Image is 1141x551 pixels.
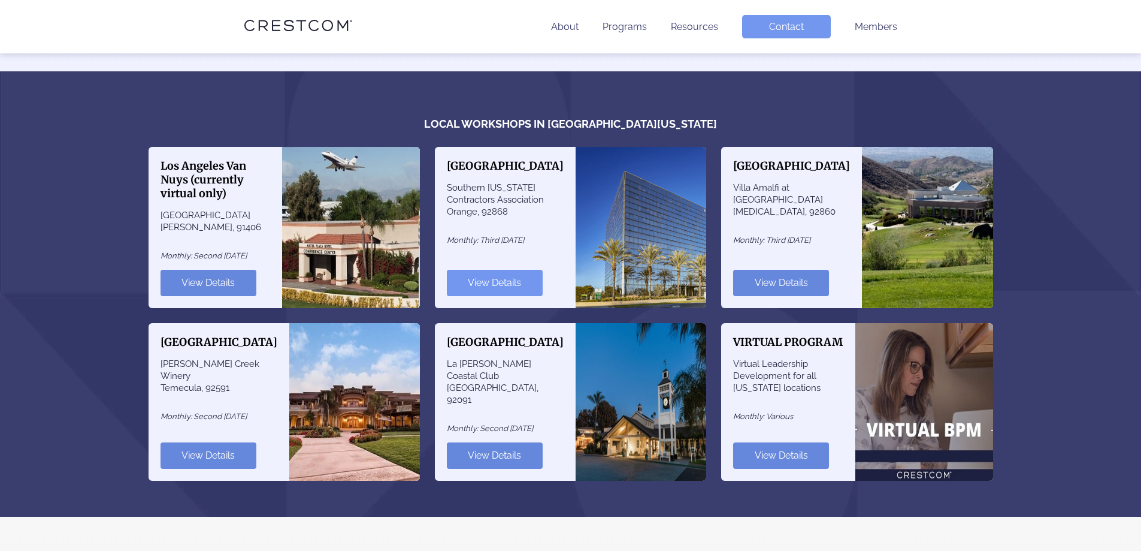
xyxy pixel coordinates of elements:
[282,147,420,308] img: Los Angeles Van Nuys (currently virtual only)
[161,358,277,394] p: [PERSON_NAME] Creek Winery Temecula, 92591
[671,21,718,32] a: Resources
[855,323,993,481] img: Virtual
[576,147,706,308] img: Orange County
[161,335,277,349] h6: [GEOGRAPHIC_DATA]
[855,21,897,32] a: Members
[733,358,843,394] p: Virtual Leadership Development for all [US_STATE] locations
[447,358,564,406] p: La [PERSON_NAME] Coastal Club [GEOGRAPHIC_DATA], 92091
[447,182,564,218] p: Southern [US_STATE] Contractors Association Orange, 92868
[161,442,256,469] a: View Details
[733,159,850,173] h6: [GEOGRAPHIC_DATA]
[161,209,270,233] p: [GEOGRAPHIC_DATA] [PERSON_NAME], 91406
[862,147,992,308] img: Riverside County North
[447,234,564,262] p: Monthly: Third [DATE]
[551,21,579,32] a: About
[289,323,420,481] img: Riverside County South
[447,423,564,435] p: Monthly: Second [DATE]
[603,21,647,32] a: Programs
[733,411,843,435] p: Monthly: Various
[733,335,843,349] h6: VIRTUAL PROGRAM
[161,250,270,262] p: Monthly: Second [DATE]
[447,335,564,349] h6: [GEOGRAPHIC_DATA]
[733,270,829,296] a: View Details
[447,442,543,469] a: View Details
[742,15,831,38] a: Contact
[161,270,256,296] a: View Details
[161,411,277,435] p: Monthly: Second [DATE]
[576,323,706,481] img: San Diego County
[161,159,270,200] h6: Los Angeles Van Nuys (currently virtual only)
[447,159,564,173] h6: [GEOGRAPHIC_DATA]
[149,119,993,129] h3: LOCAL WORKSHOPS IN [GEOGRAPHIC_DATA][US_STATE]
[733,234,850,262] p: Monthly: Third [DATE]
[733,182,850,218] p: Villa Amalfi at [GEOGRAPHIC_DATA] [MEDICAL_DATA], 92860
[733,442,829,469] a: View Details
[447,270,543,296] a: View Details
